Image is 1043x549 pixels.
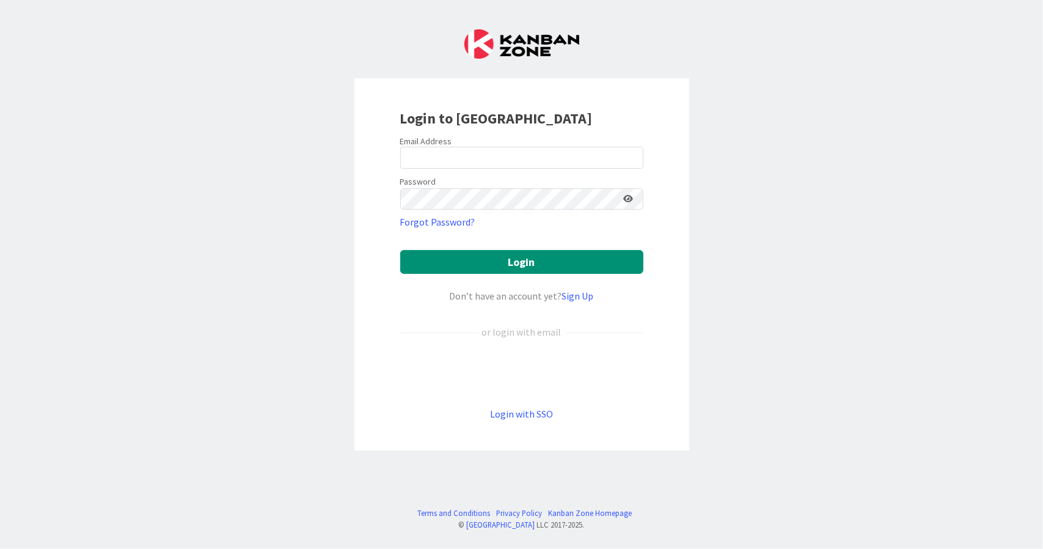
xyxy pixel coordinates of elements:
a: Terms and Conditions [417,507,490,519]
a: Sign Up [562,290,594,302]
a: Privacy Policy [496,507,542,519]
b: Login to [GEOGRAPHIC_DATA] [400,109,593,128]
img: Kanban Zone [464,29,579,59]
a: Kanban Zone Homepage [548,507,632,519]
div: Don’t have an account yet? [400,289,643,303]
label: Email Address [400,136,452,147]
iframe: Sign in with Google Button [394,359,650,386]
a: [GEOGRAPHIC_DATA] [467,520,535,529]
div: © LLC 2017- 2025 . [411,519,632,531]
a: Login with SSO [490,408,553,420]
button: Login [400,250,643,274]
a: Forgot Password? [400,215,475,229]
div: or login with email [479,325,565,339]
label: Password [400,175,436,188]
